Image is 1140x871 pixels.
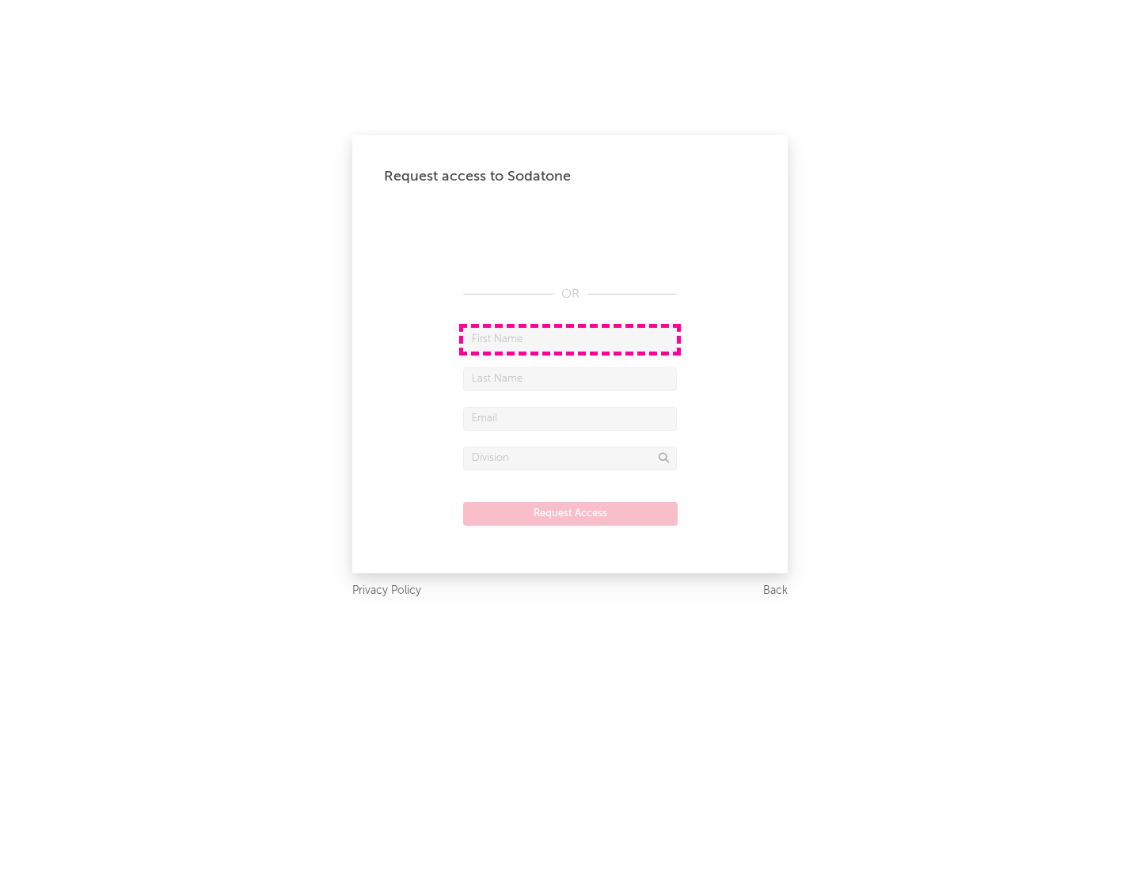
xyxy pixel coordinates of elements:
[352,581,421,601] a: Privacy Policy
[463,407,677,431] input: Email
[463,447,677,470] input: Division
[384,167,756,186] div: Request access to Sodatone
[763,581,788,601] a: Back
[463,502,678,526] button: Request Access
[463,328,677,352] input: First Name
[463,285,677,304] div: OR
[463,367,677,391] input: Last Name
